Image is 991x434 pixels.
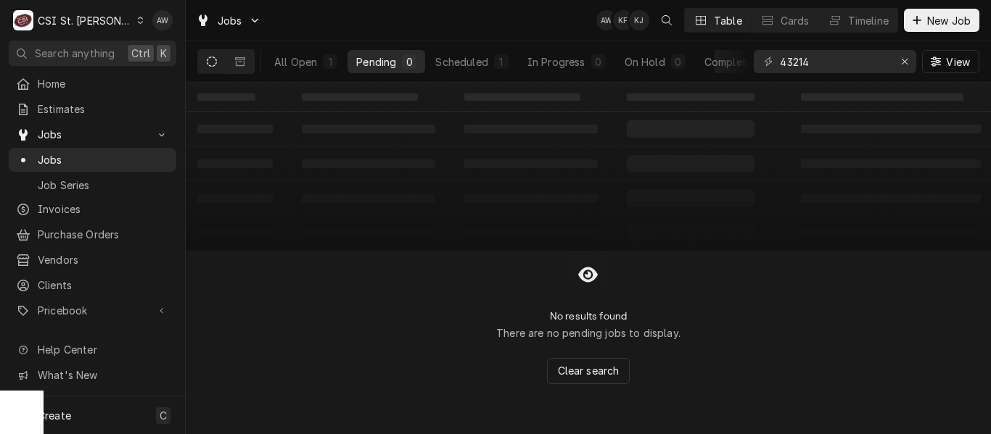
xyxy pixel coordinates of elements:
div: Ken Jiricek's Avatar [629,10,649,30]
span: Clear search [555,363,622,378]
button: Search anythingCtrlK [9,41,176,66]
span: Search anything [35,46,115,61]
div: KF [613,10,633,30]
table: Pending Jobs List Loading [186,83,991,251]
div: 0 [674,54,683,70]
span: Job Series [38,178,169,193]
input: Keyword search [780,50,889,73]
a: Purchase Orders [9,222,176,246]
a: Estimates [9,97,176,121]
span: Purchase Orders [38,227,169,242]
div: 1 [326,54,334,70]
div: CSI St. [PERSON_NAME] [38,13,132,28]
span: What's New [38,367,168,383]
span: ‌ [302,93,418,101]
span: View [943,54,973,70]
a: Vendors [9,248,176,272]
div: KJ [629,10,649,30]
div: C [13,10,33,30]
div: AW [596,10,617,30]
span: Pricebook [38,303,147,318]
div: Cards [781,13,810,28]
div: 0 [405,54,414,70]
span: ‌ [801,93,963,101]
div: AW [152,10,173,30]
a: Invoices [9,197,176,221]
a: Go to Jobs [190,9,267,33]
div: Scheduled [435,54,488,70]
span: Jobs [38,127,147,142]
span: Help Center [38,342,168,357]
a: Go to Jobs [9,122,176,146]
div: In Progress [527,54,585,70]
button: Erase input [893,50,916,73]
a: Go to What's New [9,363,176,387]
div: All Open [274,54,317,70]
span: Home [38,76,169,91]
span: Jobs [38,152,169,167]
span: Estimates [38,101,169,117]
h2: No results found [550,310,628,322]
button: Open search [655,9,678,32]
div: Alexandria Wilp's Avatar [152,10,173,30]
div: On Hold [625,54,665,70]
a: Home [9,72,176,96]
button: View [922,50,979,73]
span: ‌ [197,93,255,101]
div: Completed [704,54,759,70]
span: Invoices [38,201,169,217]
a: Go to Help Center [9,338,176,362]
a: Clients [9,273,176,297]
span: K [160,46,167,61]
div: Timeline [848,13,889,28]
a: Job Series [9,173,176,197]
span: ‌ [464,93,580,101]
div: 0 [594,54,603,70]
span: C [160,408,167,423]
div: 1 [497,54,506,70]
a: Go to Pricebook [9,299,176,322]
span: Vendors [38,252,169,267]
div: Alexandria Wilp's Avatar [596,10,617,30]
div: Kevin Floyd's Avatar [613,10,633,30]
button: New Job [904,9,979,32]
span: Create [38,409,71,422]
span: Ctrl [131,46,150,61]
span: ‌ [627,93,754,101]
div: Pending [356,54,396,70]
div: CSI St. Louis's Avatar [13,10,33,30]
a: Jobs [9,148,176,172]
span: New Job [924,13,974,28]
span: Jobs [218,13,242,28]
span: Clients [38,277,169,293]
div: Table [714,13,742,28]
p: There are no pending jobs to display. [496,325,680,341]
button: Clear search [547,358,630,384]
